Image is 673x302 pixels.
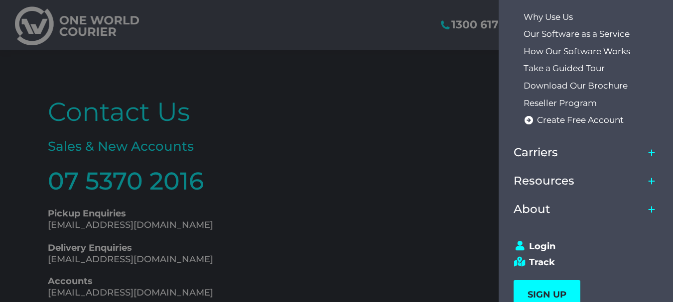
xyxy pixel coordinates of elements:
span: Resources [514,174,574,188]
a: Take a Guided Tour [524,60,659,78]
a: Our Software as a Service [524,25,659,43]
a: Reseller Program [524,95,659,112]
span: How Our Software Works [524,46,630,57]
a: Download Our Brochure [524,77,659,95]
span: Reseller Program [524,98,597,108]
span: Why Use Us [524,12,573,22]
a: Track [514,257,649,268]
a: Why Use Us [524,8,659,26]
span: Take a Guided Tour [524,63,605,74]
span: Carriers [514,146,558,159]
span: Our Software as a Service [524,29,630,39]
a: Login [514,241,649,252]
a: Carriers [514,139,644,167]
span: Create Free Account [537,115,624,125]
span: SIGN UP [528,289,566,300]
span: Download Our Brochure [524,81,628,91]
span: About [514,202,550,216]
a: Resources [514,167,644,195]
a: Create Free Account [524,111,659,129]
a: About [514,195,644,223]
a: How Our Software Works [524,43,659,60]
